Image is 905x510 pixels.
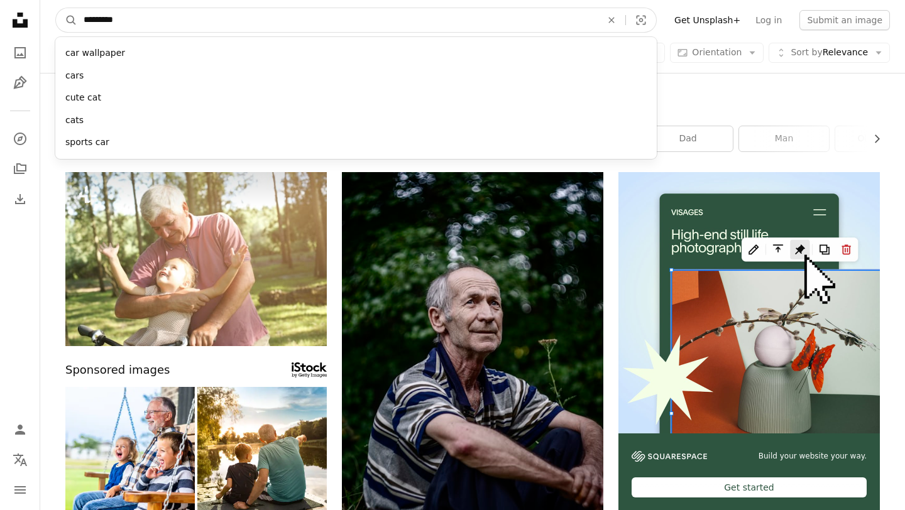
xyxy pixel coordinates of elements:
button: Language [8,447,33,472]
a: Explore [8,126,33,151]
img: file-1606177908946-d1eed1cbe4f5image [632,451,707,462]
div: cute cat [55,87,657,109]
div: sports car [55,131,657,154]
a: men's gray and blue striped polo shirt [342,364,603,375]
a: Collections [8,156,33,182]
button: Sort byRelevance [769,43,890,63]
button: Orientation [670,43,764,63]
div: car wallpaper [55,42,657,65]
button: Clear [598,8,625,32]
a: dad [643,126,733,151]
button: Visual search [626,8,656,32]
span: Relevance [791,46,868,59]
a: Senior man with granddaughter in bicycle basket, portrait. [65,253,327,264]
span: Orientation [692,47,742,57]
button: scroll list to the right [865,126,880,151]
div: cars [55,65,657,87]
a: Log in / Sign up [8,417,33,442]
div: Get started [632,477,867,497]
a: Home — Unsplash [8,8,33,35]
button: Search Unsplash [56,8,77,32]
img: Senior man with granddaughter in bicycle basket, portrait. [65,172,327,346]
img: file-1723602894256-972c108553a7image [618,172,880,433]
a: Illustrations [8,70,33,95]
button: Submit an image [799,10,890,30]
a: Download History [8,187,33,212]
a: Log in [748,10,789,30]
a: man [739,126,829,151]
a: Photos [8,40,33,65]
form: Find visuals sitewide [55,8,657,33]
a: Get Unsplash+ [667,10,748,30]
span: Sponsored images [65,361,170,379]
button: Menu [8,477,33,502]
span: Sort by [791,47,822,57]
div: cats [55,109,657,132]
span: Build your website your way. [759,451,867,462]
